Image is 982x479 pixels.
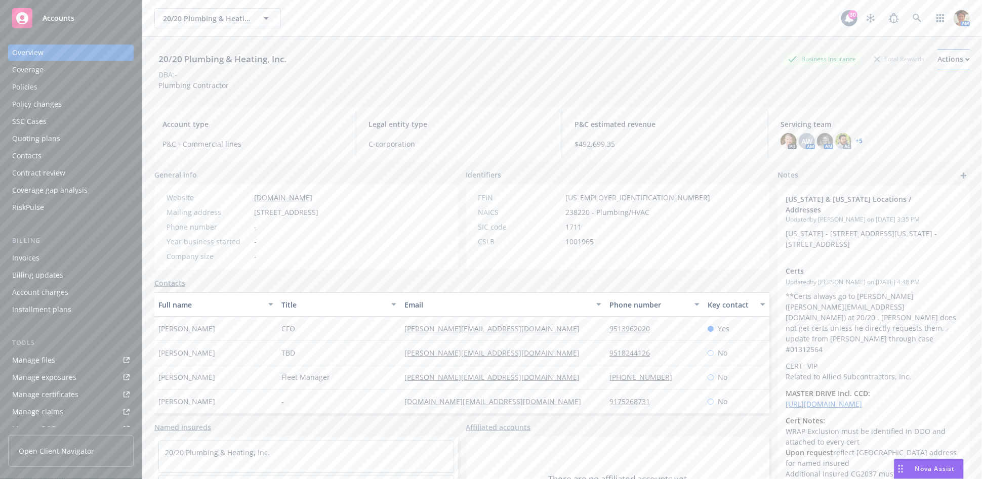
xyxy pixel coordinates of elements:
[12,96,62,112] div: Policy changes
[783,53,861,65] div: Business Insurance
[778,186,970,257] div: [US_STATE] & [US_STATE] Locations / AddressesUpdatedby [PERSON_NAME] on [DATE] 3:35 PM[US_STATE] ...
[566,236,594,247] span: 1001965
[8,96,134,112] a: Policy changes
[12,284,68,300] div: Account charges
[848,10,857,19] div: 30
[786,278,962,287] span: Updated by [PERSON_NAME] on [DATE] 4:48 PM
[158,69,177,80] div: DBA: -
[8,369,134,385] a: Manage exposures
[786,228,962,249] p: [US_STATE] - [STREET_ADDRESS][US_STATE] - [STREET_ADDRESS]
[937,50,970,69] div: Actions
[165,448,270,457] a: 20/20 Plumbing & Heating, Inc.
[12,267,63,283] div: Billing updates
[478,236,562,247] div: CSLB
[609,299,688,310] div: Phone number
[609,397,658,406] a: 9175268731
[478,222,562,232] div: SIC code
[162,139,344,149] span: P&C - Commercial lines
[609,372,680,382] a: [PHONE_NUMBER]
[869,53,929,65] div: Total Rewards
[158,372,215,382] span: [PERSON_NAME]
[861,8,881,28] a: Stop snowing
[404,348,588,358] a: [PERSON_NAME][EMAIL_ADDRESS][DOMAIN_NAME]
[281,396,284,407] span: -
[158,396,215,407] span: [PERSON_NAME]
[566,222,582,232] span: 1711
[400,292,605,317] button: Email
[8,301,134,318] a: Installment plans
[8,267,134,283] a: Billing updates
[786,416,825,425] strong: Cert Notes:
[19,446,94,456] span: Open Client Navigator
[778,169,798,182] span: Notes
[12,45,44,61] div: Overview
[12,386,78,403] div: Manage certificates
[566,207,650,217] span: 238220 - Plumbing/HVAC
[8,386,134,403] a: Manage certificates
[8,404,134,420] a: Manage claims
[786,399,862,409] a: [URL][DOMAIN_NAME]
[404,324,588,333] a: [PERSON_NAME][EMAIL_ADDRESS][DOMAIN_NAME]
[154,53,291,66] div: 20/20 Plumbing & Heating, Inc.
[786,447,962,468] li: reflect [GEOGRAPHIC_DATA] address for named insured
[718,347,727,358] span: No
[281,347,295,358] span: TBD
[12,165,65,181] div: Contract review
[154,8,281,28] button: 20/20 Plumbing & Heating, Inc.
[8,62,134,78] a: Coverage
[154,422,211,432] a: Named insureds
[954,10,970,26] img: photo
[254,207,318,217] span: [STREET_ADDRESS]
[8,236,134,246] div: Billing
[8,79,134,95] a: Policies
[786,266,935,276] span: Certs
[167,222,250,232] div: Phone number
[786,215,962,224] span: Updated by [PERSON_NAME] on [DATE] 3:35 PM
[907,8,927,28] a: Search
[162,119,344,129] span: Account type
[12,148,42,164] div: Contacts
[708,299,754,310] div: Key contact
[8,130,134,147] a: Quoting plans
[12,199,44,215] div: RiskPulse
[167,207,250,217] div: Mailing address
[12,352,55,368] div: Manage files
[369,139,550,149] span: C-corporation
[801,136,812,147] span: AW
[786,291,962,355] p: **Certs always go to [PERSON_NAME] ([PERSON_NAME][EMAIL_ADDRESS][DOMAIN_NAME]) at 20/20 . [PERSON...
[8,421,134,437] a: Manage BORs
[8,165,134,181] a: Contract review
[12,404,63,420] div: Manage claims
[154,169,197,180] span: General info
[566,192,711,203] span: [US_EMPLOYER_IDENTIFICATION_NUMBER]
[817,133,833,149] img: photo
[937,49,970,69] button: Actions
[718,396,727,407] span: No
[154,278,185,288] a: Contacts
[8,148,134,164] a: Contacts
[609,324,658,333] a: 9513962020
[466,422,531,432] a: Affiliated accounts
[884,8,904,28] a: Report a Bug
[894,459,964,479] button: Nova Assist
[43,14,74,22] span: Accounts
[12,421,60,437] div: Manage BORs
[704,292,769,317] button: Key contact
[786,426,962,447] li: WRAP Exclusion must be identified in DOO and attached to every cert
[8,250,134,266] a: Invoices
[254,193,312,202] a: [DOMAIN_NAME]
[12,182,88,198] div: Coverage gap analysis
[575,139,756,149] span: $492,699.35
[163,13,251,24] span: 20/20 Plumbing & Heating, Inc.
[12,113,47,129] div: SSC Cases
[277,292,400,317] button: Title
[281,372,330,382] span: Fleet Manager
[8,338,134,348] div: Tools
[12,369,76,385] div: Manage exposures
[254,251,257,262] span: -
[786,448,833,457] strong: Upon request
[478,192,562,203] div: FEIN
[781,133,797,149] img: photo
[8,284,134,300] a: Account charges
